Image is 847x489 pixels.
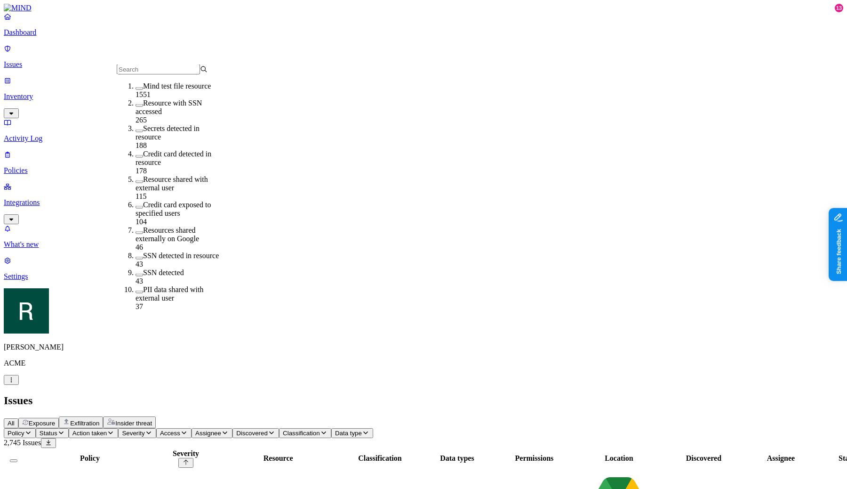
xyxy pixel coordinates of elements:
[4,224,843,249] a: What's new
[24,454,156,463] div: Policy
[335,430,362,437] span: Data type
[666,454,741,463] div: Discovered
[4,12,843,37] a: Dashboard
[136,260,143,268] span: 43
[4,118,843,143] a: Activity Log
[136,243,143,251] span: 46
[115,420,152,427] span: Insider threat
[8,430,24,437] span: Policy
[236,430,268,437] span: Discovered
[419,454,495,463] div: Data types
[4,166,843,175] p: Policies
[117,65,200,74] input: Search
[158,449,214,458] div: Severity
[4,182,843,223] a: Integrations
[136,218,147,226] span: 104
[4,44,843,69] a: Issues
[4,343,843,351] p: [PERSON_NAME]
[4,76,843,117] a: Inventory
[195,430,221,437] span: Assignee
[136,116,147,124] span: 265
[136,277,143,285] span: 43
[72,430,107,437] span: Action taken
[574,454,664,463] div: Location
[4,92,843,101] p: Inventory
[496,454,572,463] div: Permissions
[4,394,843,407] h2: Issues
[216,454,340,463] div: Resource
[136,175,208,192] label: Resource shared with external user
[160,430,180,437] span: Access
[4,28,843,37] p: Dashboard
[136,285,203,302] label: PII data shared with external user
[4,256,843,281] a: Settings
[342,454,417,463] div: Classification
[4,150,843,175] a: Policies
[743,454,818,463] div: Assignee
[4,198,843,207] p: Integrations
[29,420,55,427] span: Exposure
[136,201,211,217] label: Credit card exposed to specified users
[136,141,147,149] span: 188
[136,302,143,310] span: 37
[143,269,184,277] label: SSN detected
[136,150,211,166] label: Credit card detected in resource
[10,459,17,462] button: Select all
[4,4,843,12] a: MIND
[143,82,211,90] label: Mind test file resource
[4,4,32,12] img: MIND
[8,420,15,427] span: All
[4,60,843,69] p: Issues
[122,430,144,437] span: Severity
[70,420,99,427] span: Exfiltration
[136,167,147,175] span: 178
[4,240,843,249] p: What's new
[136,226,199,243] label: Resources shared externally on Google
[143,252,219,260] label: SSN detected in resource
[136,90,151,98] span: 1551
[136,99,202,115] label: Resource with SSN accessed
[4,439,41,447] span: 2,745 Issues
[40,430,57,437] span: Status
[4,288,49,334] img: Ron Rabinovich
[136,192,146,200] span: 115
[4,359,843,367] p: ACME
[136,124,200,141] label: Secrets detected in resource
[835,4,843,12] div: 13
[283,430,320,437] span: Classification
[4,134,843,143] p: Activity Log
[4,272,843,281] p: Settings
